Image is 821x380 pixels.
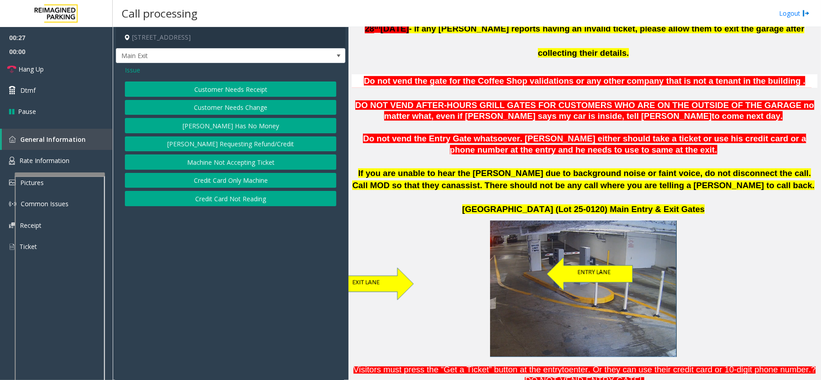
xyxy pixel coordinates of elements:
span: to come next day. [712,111,783,121]
span: to [562,365,569,374]
img: 'icon' [9,243,15,251]
img: 'icon' [9,222,15,228]
img: logout [803,9,810,18]
span: Dtmf [20,86,36,95]
span: - If any [PERSON_NAME] reports having an invalid ticket, please allow them to exit the garage aft... [409,24,804,57]
button: [PERSON_NAME] Requesting Refund/Credit [125,136,336,152]
span: 28 [365,24,374,33]
button: Machine Not Accepting Ticket [125,154,336,170]
span: Do not vend the gate for the Coffee Shop validations or any other company that is not a tenant in... [364,76,806,86]
img: 'icon' [9,180,16,185]
h4: [STREET_ADDRESS] [116,27,345,48]
a: Logout [779,9,810,18]
img: Text Box [546,256,634,294]
span: [GEOGRAPHIC_DATA] (Lot 25-0120) Main Entry & Exit Gates [462,204,705,214]
span: assist [456,181,480,190]
span: th [374,23,381,30]
span: . There should not be any call where you are telling a [PERSON_NAME] to call back. [480,181,814,190]
a: General Information [2,129,113,150]
span: Hang Up [18,64,44,74]
button: [PERSON_NAME] Has No Money [125,118,336,133]
span: DO NOT VEND AFTER-HOURS GRILL GATES FOR CUSTOMERS WHO ARE ON THE OUTSIDE OF THE GARAGE no matter ... [355,100,814,121]
button: Customer Needs Change [125,100,336,115]
img: Text Box [322,267,416,302]
img: 'icon' [9,136,16,143]
span: Visitors must press the “Get a Ticket” button at the entry [353,365,562,374]
button: Credit Card Only Machine [125,173,336,188]
span: Rate Information [19,156,69,165]
button: Credit Card Not Reading [125,191,336,206]
span: General Information [20,135,86,144]
button: Customer Needs Receipt [125,81,336,97]
span: Issue [125,65,140,75]
span: Pause [18,107,36,116]
h3: Call processing [117,2,202,24]
img: 'icon' [9,157,15,165]
img: 'icon' [9,200,16,208]
span: If you are unable to hear the [PERSON_NAME] due to background noise or faint voice, do not discon... [352,168,811,190]
span: Main Exit [116,49,299,63]
span: Do not vend the Entry Gate whatsoever. [PERSON_NAME] either should take a ticket or use his credi... [363,134,806,154]
span: [DATE] [381,24,409,33]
